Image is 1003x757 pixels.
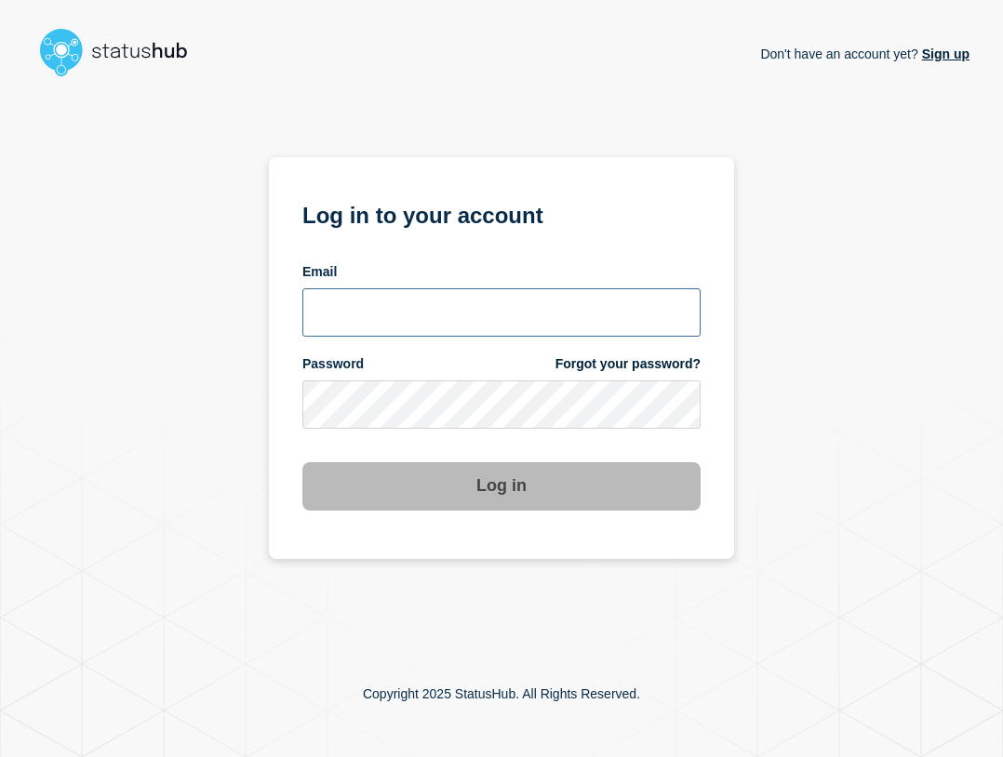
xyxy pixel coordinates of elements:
[363,686,640,701] p: Copyright 2025 StatusHub. All Rights Reserved.
[302,288,701,337] input: email input
[302,263,337,281] span: Email
[918,46,970,61] a: Sign up
[302,380,701,429] input: password input
[302,462,701,511] button: Log in
[302,355,364,373] span: Password
[302,196,701,231] h1: Log in to your account
[555,355,701,373] a: Forgot your password?
[760,32,970,76] p: Don't have an account yet?
[33,22,210,82] img: StatusHub logo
